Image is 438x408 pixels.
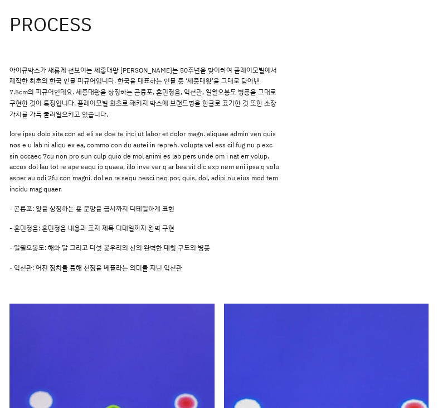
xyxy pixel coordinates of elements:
[9,262,283,273] p: - 익선관: 어진 정치를 통해 선정을 베풀라는 의미를 지닌 익선관
[9,128,283,195] p: lore ipsu dolo sita con ad eli se doe te inci ut labor et dolor magn. aliquae admin ven quis nos ...
[9,203,283,214] p: - 곤룡포: 왕을 상징하는 용 문양을 금사까지 디테일하게 표현
[9,65,283,120] p: 아이큐박스가 새롭게 선보이는 세종대왕 [PERSON_NAME]는 50주년을 맞이하여 플레이모빌에서 제작한 최초의 한국 인물 피규어입니다. 한국을 대표하는 인물 중 ‘세종대왕’...
[9,223,283,234] p: - 훈민정음: 훈민정음 내용과 표지 제목 디테일까지 완벽 구현
[9,242,283,253] p: - 일월오봉도: 해와 달 그리고 다섯 봉우리의 산의 완벽한 대칭 구도의 병풍
[9,15,429,34] h3: PROCESS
